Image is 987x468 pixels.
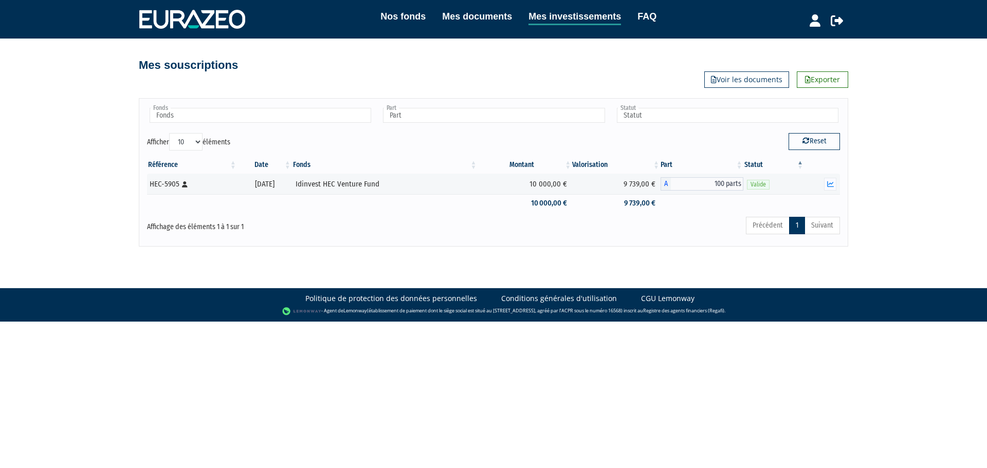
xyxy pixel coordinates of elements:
[528,9,621,25] a: Mes investissements
[747,180,770,190] span: Valide
[442,9,512,24] a: Mes documents
[478,194,573,212] td: 10 000,00 €
[572,174,661,194] td: 9 739,00 €
[237,156,292,174] th: Date: activer pour trier la colonne par ordre croissant
[671,177,743,191] span: 100 parts
[746,217,790,234] a: Précédent
[637,9,656,24] a: FAQ
[147,156,237,174] th: Référence : activer pour trier la colonne par ordre croissant
[296,179,474,190] div: Idinvest HEC Venture Fund
[704,71,789,88] a: Voir les documents
[182,181,188,188] i: [Français] Personne physique
[478,174,573,194] td: 10 000,00 €
[292,156,478,174] th: Fonds: activer pour trier la colonne par ordre croissant
[147,216,427,232] div: Affichage des éléments 1 à 1 sur 1
[661,156,743,174] th: Part: activer pour trier la colonne par ordre croissant
[805,217,840,234] a: Suivant
[661,177,743,191] div: A - Idinvest HEC Venture Fund
[147,133,230,151] label: Afficher éléments
[169,133,203,151] select: Afficheréléments
[343,307,367,314] a: Lemonway
[743,156,805,174] th: Statut : activer pour trier la colonne par ordre d&eacute;croissant
[478,156,573,174] th: Montant: activer pour trier la colonne par ordre croissant
[789,217,805,234] a: 1
[282,306,322,316] img: logo-lemonway.png
[572,156,661,174] th: Valorisation: activer pour trier la colonne par ordre croissant
[797,71,848,88] a: Exporter
[501,293,617,304] a: Conditions générales d'utilisation
[150,179,234,190] div: HEC-5905
[641,293,694,304] a: CGU Lemonway
[10,306,977,316] div: - Agent de (établissement de paiement dont le siège social est situé au [STREET_ADDRESS], agréé p...
[139,10,245,28] img: 1732889491-logotype_eurazeo_blanc_rvb.png
[572,194,661,212] td: 9 739,00 €
[305,293,477,304] a: Politique de protection des données personnelles
[789,133,840,149] button: Reset
[380,9,426,24] a: Nos fonds
[643,307,724,314] a: Registre des agents financiers (Regafi)
[139,59,238,71] h4: Mes souscriptions
[661,177,671,191] span: A
[241,179,288,190] div: [DATE]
